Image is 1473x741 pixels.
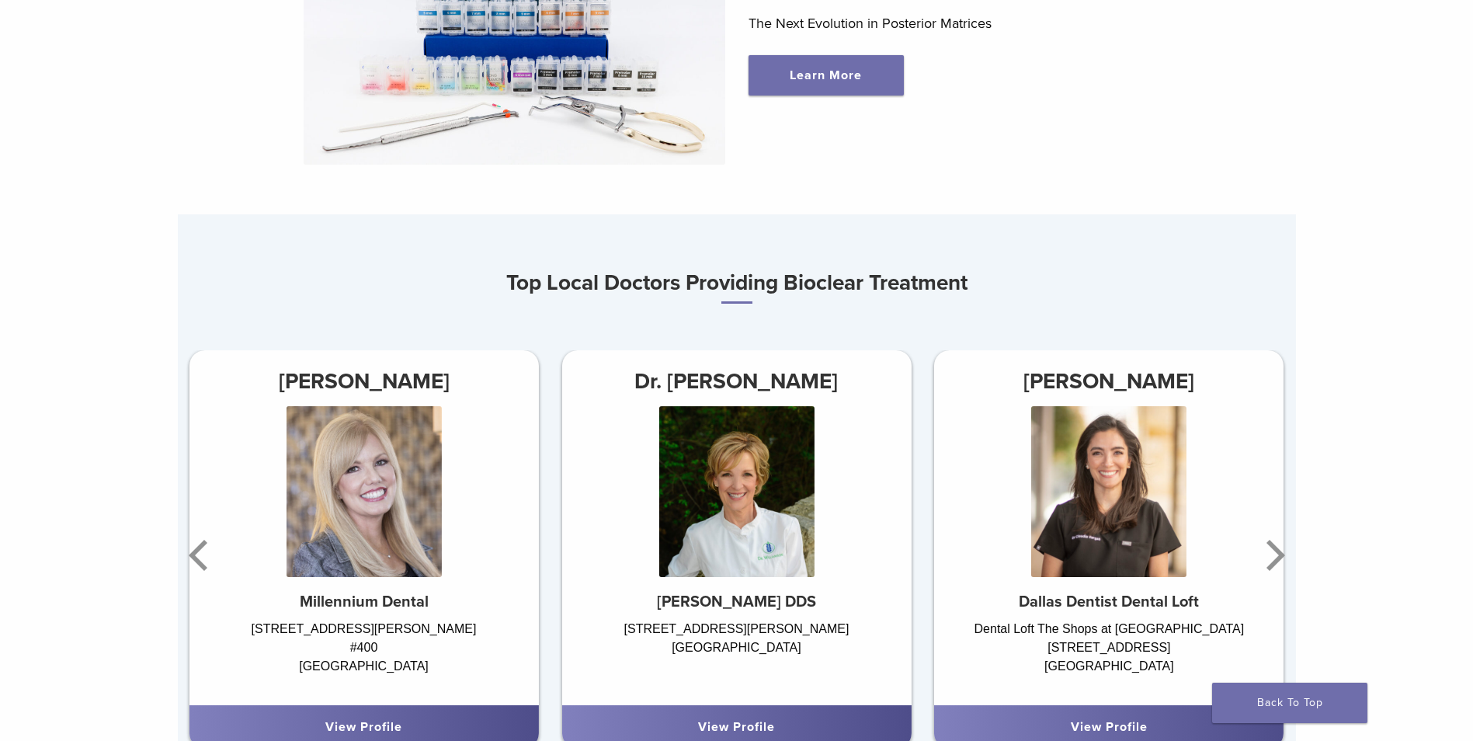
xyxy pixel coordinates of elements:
[186,509,217,602] button: Previous
[287,406,442,577] img: Dr. Jana Harrison
[1257,509,1288,602] button: Next
[1212,683,1367,723] a: Back To Top
[189,363,539,400] h3: [PERSON_NAME]
[1019,593,1199,611] strong: Dallas Dentist Dental Loft
[658,406,814,577] img: Dr. Karen Williamson
[698,719,775,735] a: View Profile
[1071,719,1148,735] a: View Profile
[178,264,1296,304] h3: Top Local Doctors Providing Bioclear Treatment
[1031,406,1186,577] img: Dr. Claudia Vargas
[325,719,402,735] a: View Profile
[934,363,1284,400] h3: [PERSON_NAME]
[561,620,911,690] div: [STREET_ADDRESS][PERSON_NAME] [GEOGRAPHIC_DATA]
[934,620,1284,690] div: Dental Loft The Shops at [GEOGRAPHIC_DATA] [STREET_ADDRESS] [GEOGRAPHIC_DATA]
[749,12,1170,35] p: The Next Evolution in Posterior Matrices
[189,620,539,690] div: [STREET_ADDRESS][PERSON_NAME] #400 [GEOGRAPHIC_DATA]
[657,593,816,611] strong: [PERSON_NAME] DDS
[561,363,911,400] h3: Dr. [PERSON_NAME]
[300,593,429,611] strong: Millennium Dental
[749,55,904,96] a: Learn More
